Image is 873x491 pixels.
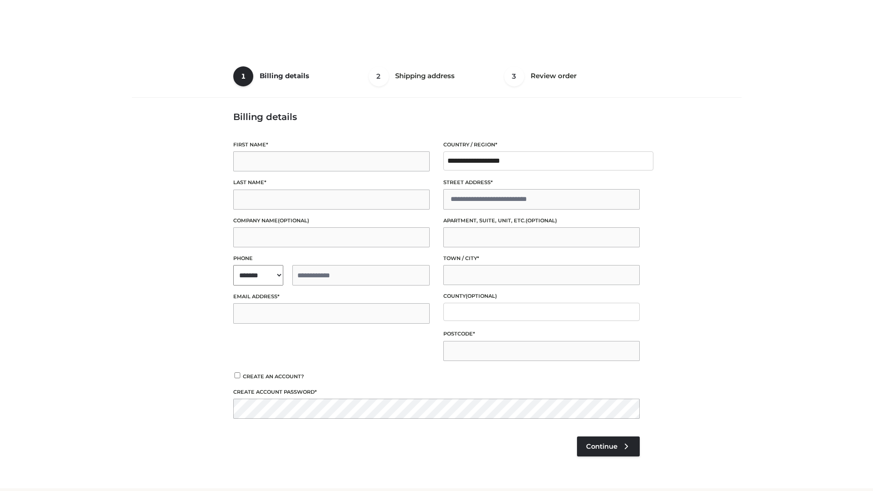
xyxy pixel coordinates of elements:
span: (optional) [278,217,309,224]
label: Street address [443,178,640,187]
label: Phone [233,254,430,263]
label: Country / Region [443,140,640,149]
label: County [443,292,640,301]
span: (optional) [526,217,557,224]
label: Apartment, suite, unit, etc. [443,216,640,225]
label: Last name [233,178,430,187]
span: Create an account? [243,373,304,380]
span: 1 [233,66,253,86]
input: Create an account? [233,372,241,378]
a: Continue [577,436,640,456]
label: Postcode [443,330,640,338]
label: Email address [233,292,430,301]
span: Continue [586,442,617,451]
label: Create account password [233,388,640,396]
span: 2 [369,66,389,86]
span: (optional) [466,293,497,299]
h3: Billing details [233,111,640,122]
label: Company name [233,216,430,225]
label: Town / City [443,254,640,263]
span: Shipping address [395,71,455,80]
label: First name [233,140,430,149]
span: 3 [504,66,524,86]
span: Review order [531,71,577,80]
span: Billing details [260,71,309,80]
